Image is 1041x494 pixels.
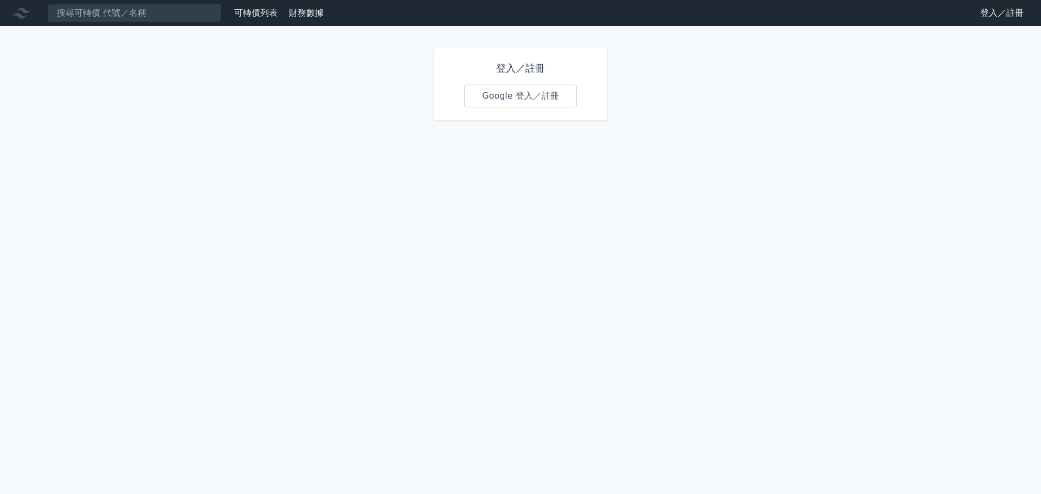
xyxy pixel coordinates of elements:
input: 搜尋可轉債 代號／名稱 [48,4,221,22]
a: Google 登入／註冊 [464,85,577,107]
a: 可轉債列表 [234,8,278,18]
a: 財務數據 [289,8,324,18]
a: 登入／註冊 [972,4,1032,22]
h1: 登入／註冊 [464,61,577,76]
